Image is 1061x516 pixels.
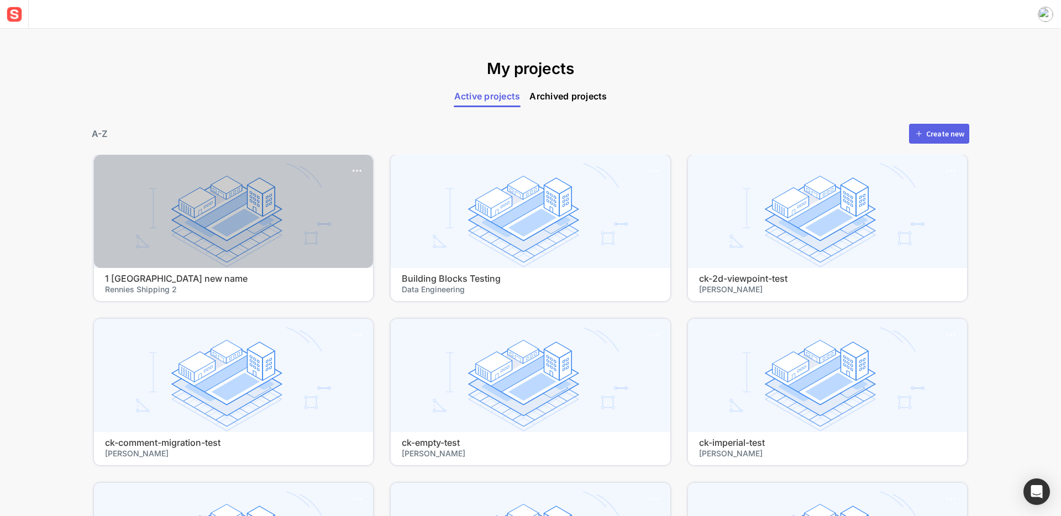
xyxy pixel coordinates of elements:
[926,130,964,138] div: Create new
[487,60,574,78] h1: My projects
[699,273,956,284] h4: ck-2d-viewpoint-test
[529,89,607,103] span: Archived projects
[105,448,362,459] span: [PERSON_NAME]
[454,89,521,103] span: Active projects
[402,273,659,284] h4: Building Blocks Testing
[699,284,956,294] span: [PERSON_NAME]
[909,124,969,144] button: Create new
[699,438,956,448] h4: ck-imperial-test
[105,438,362,448] h4: ck-comment-migration-test
[105,284,362,294] span: Rennies Shipping 2
[1023,478,1050,505] div: Open Intercom Messenger
[105,273,362,284] h4: 1 [GEOGRAPHIC_DATA] new name
[402,284,659,294] span: Data Engineering
[4,4,24,24] img: sensat
[402,448,659,459] span: [PERSON_NAME]
[402,438,659,448] h4: ck-empty-test
[92,127,107,140] div: A-Z
[699,448,956,459] span: [PERSON_NAME]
